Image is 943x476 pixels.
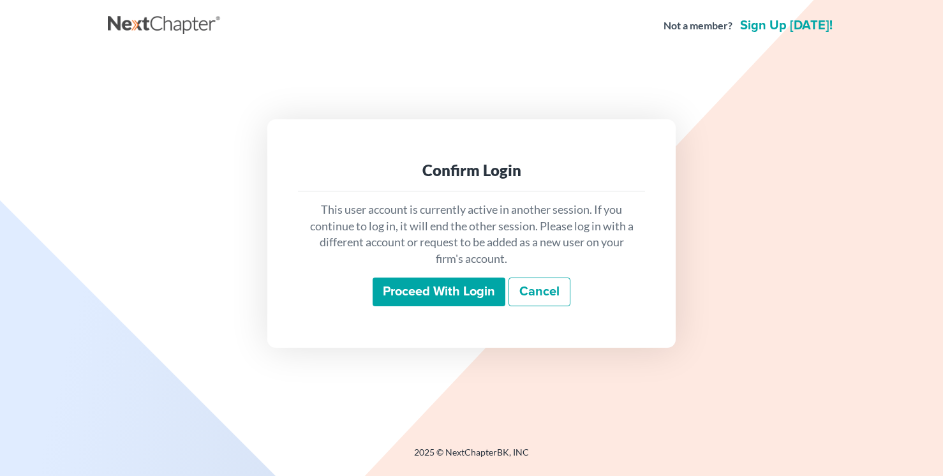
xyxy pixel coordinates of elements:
p: This user account is currently active in another session. If you continue to log in, it will end ... [308,202,635,267]
div: Confirm Login [308,160,635,181]
a: Sign up [DATE]! [738,19,835,32]
a: Cancel [509,278,570,307]
div: 2025 © NextChapterBK, INC [108,446,835,469]
input: Proceed with login [373,278,505,307]
strong: Not a member? [664,19,732,33]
